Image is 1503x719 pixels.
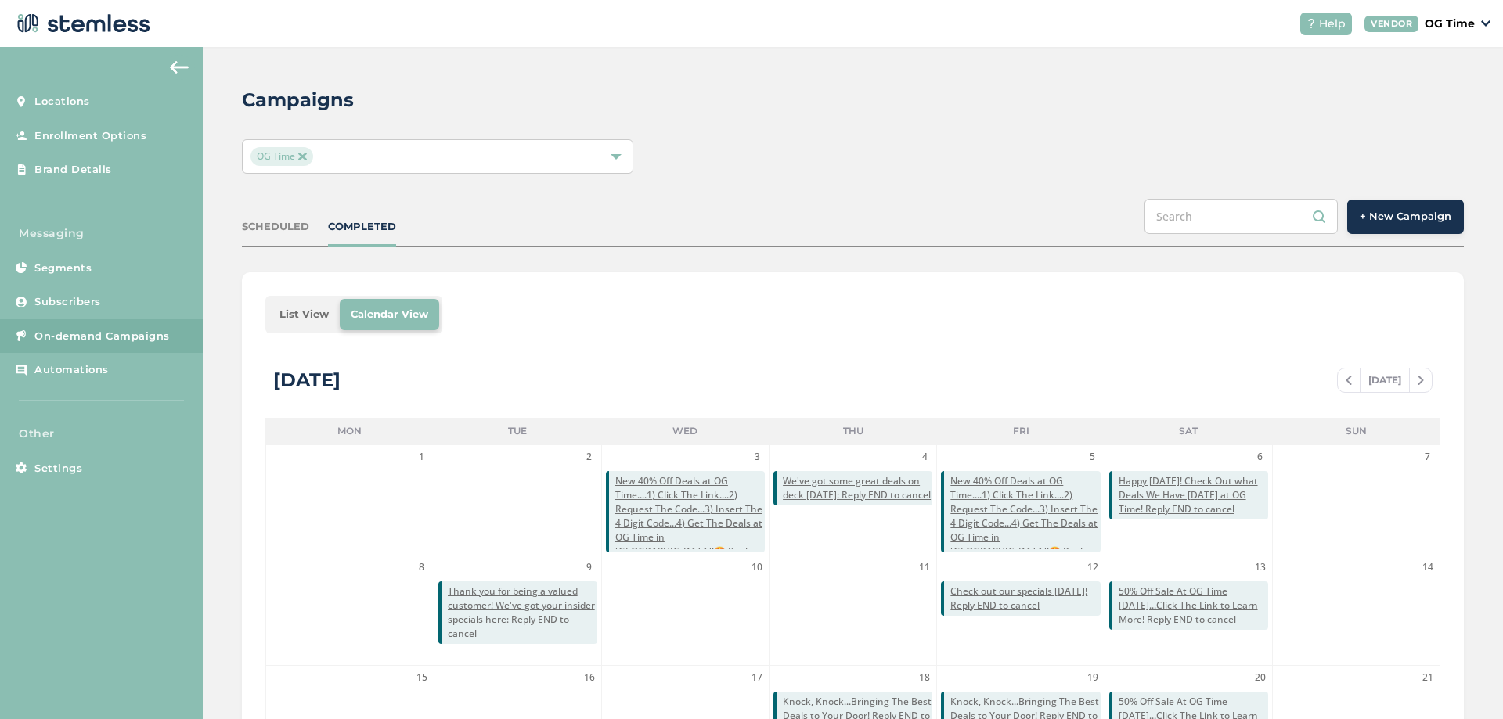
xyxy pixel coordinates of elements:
[1418,376,1424,385] img: icon-chevron-right-bae969c5.svg
[34,362,109,378] span: Automations
[582,670,597,685] span: 16
[269,299,340,330] li: List View
[242,219,309,235] div: SCHEDULED
[1425,16,1475,32] p: OG Time
[749,449,765,465] span: 3
[34,329,170,344] span: On-demand Campaigns
[13,8,150,39] img: logo-dark-0685b13c.svg
[1346,376,1352,385] img: icon-chevron-left-b8c47ebb.svg
[414,449,430,465] span: 1
[1144,199,1338,234] input: Search
[749,559,765,575] span: 10
[950,584,1100,613] span: Check out our specials [DATE]! Reply END to cancel
[917,449,932,465] span: 4
[917,670,932,685] span: 18
[448,584,597,641] span: Thank you for being a valued customer! We've got your insider specials here: Reply END to cancel
[1364,16,1418,32] div: VENDOR
[1420,670,1436,685] span: 21
[615,474,765,573] span: New 40% Off Deals at OG Time....1) Click The Link....2) Request The Code...3) Insert The 4 Digit ...
[582,449,597,465] span: 2
[1085,559,1101,575] span: 12
[1119,584,1268,627] span: 50% Off Sale At OG Time [DATE]...Click The Link to Learn More! Reply END to cancel
[340,299,439,330] li: Calendar View
[1085,449,1101,465] span: 5
[298,153,306,160] img: icon-close-accent-8a337256.svg
[601,418,769,444] li: Wed
[414,559,430,575] span: 8
[34,261,92,276] span: Segments
[1119,474,1268,516] span: Happy [DATE]! Check Out what Deals We Have [DATE] at OG Time! Reply END to cancel
[1307,19,1316,28] img: icon-help-white-03924b79.svg
[1425,644,1503,719] iframe: Chat Widget
[582,559,597,575] span: 9
[265,418,433,444] li: Mon
[770,418,937,444] li: Thu
[1420,559,1436,575] span: 14
[1252,670,1268,685] span: 20
[34,461,82,476] span: Settings
[1420,449,1436,465] span: 7
[1085,670,1101,685] span: 19
[783,474,932,502] span: We've got some great deals on deck [DATE]: Reply END to cancel
[434,418,601,444] li: Tue
[1360,368,1410,392] span: [DATE]
[749,670,765,685] span: 17
[242,86,354,114] h2: Campaigns
[1360,209,1451,225] span: + New Campaign
[34,294,101,310] span: Subscribers
[1105,418,1272,444] li: Sat
[917,559,932,575] span: 11
[250,147,312,166] span: OG Time
[1481,20,1490,27] img: icon_down-arrow-small-66adaf34.svg
[273,366,341,394] div: [DATE]
[328,219,396,235] div: COMPLETED
[34,128,146,144] span: Enrollment Options
[1319,16,1346,32] span: Help
[1252,449,1268,465] span: 6
[1273,418,1440,444] li: Sun
[937,418,1105,444] li: Fri
[170,61,189,74] img: icon-arrow-back-accent-c549486e.svg
[1252,559,1268,575] span: 13
[34,162,112,178] span: Brand Details
[950,474,1100,573] span: New 40% Off Deals at OG Time....1) Click The Link....2) Request The Code...3) Insert The 4 Digit ...
[34,94,90,110] span: Locations
[1347,200,1464,234] button: + New Campaign
[414,670,430,685] span: 15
